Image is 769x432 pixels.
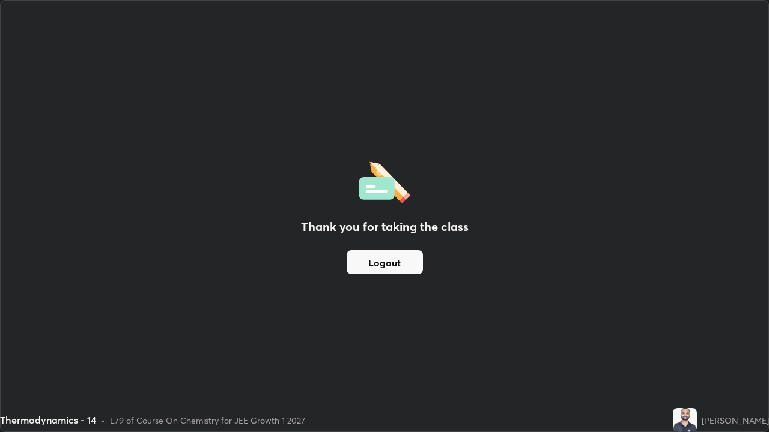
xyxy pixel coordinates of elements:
[101,414,105,427] div: •
[110,414,305,427] div: L79 of Course On Chemistry for JEE Growth 1 2027
[359,158,410,203] img: offlineFeedback.1438e8b3.svg
[702,414,769,427] div: [PERSON_NAME]
[347,250,423,274] button: Logout
[301,218,469,236] h2: Thank you for taking the class
[673,408,697,432] img: be6de2d73fb94b1c9be2f2192f474e4d.jpg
